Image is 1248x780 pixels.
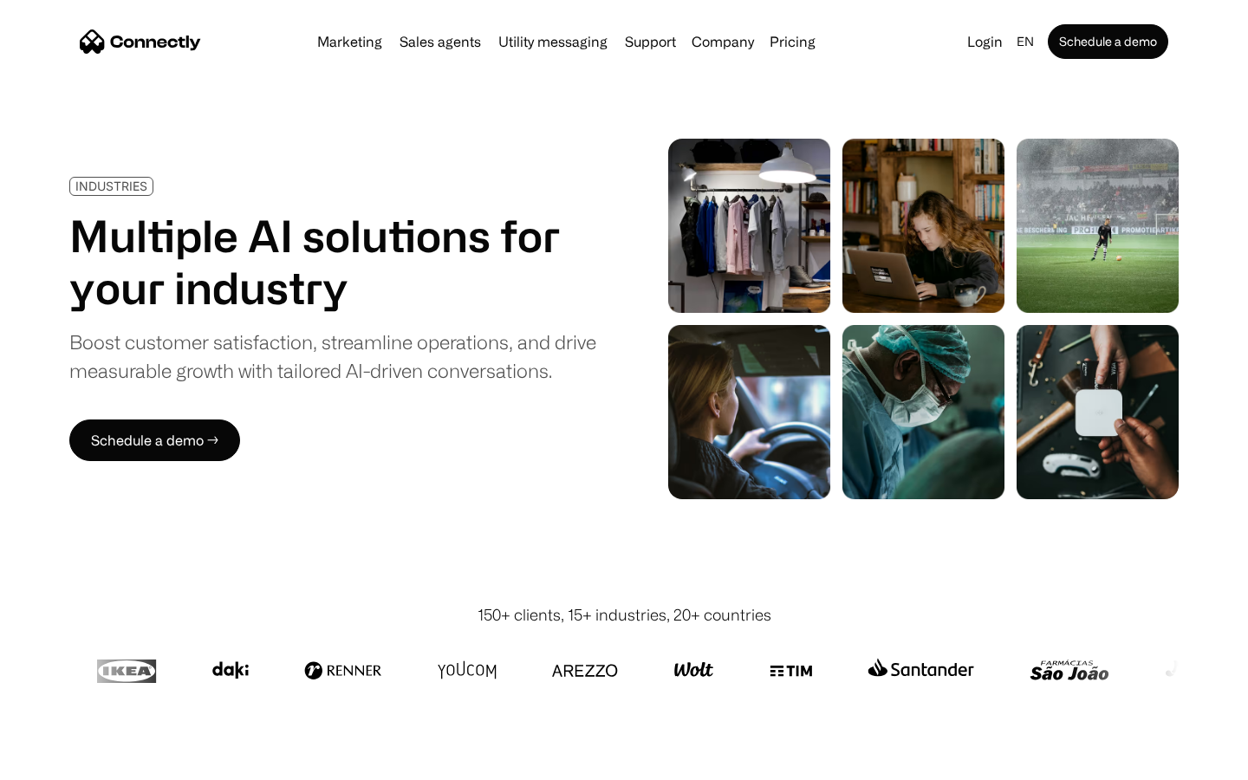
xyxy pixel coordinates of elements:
aside: Language selected: English [17,748,104,774]
a: Sales agents [393,35,488,49]
a: Schedule a demo [1048,24,1168,59]
a: Schedule a demo → [69,419,240,461]
a: Pricing [763,35,822,49]
div: 150+ clients, 15+ industries, 20+ countries [478,603,771,627]
div: INDUSTRIES [75,179,147,192]
a: Support [618,35,683,49]
ul: Language list [35,750,104,774]
h1: Multiple AI solutions for your industry [69,210,596,314]
div: Company [692,29,754,54]
a: Marketing [310,35,389,49]
div: Boost customer satisfaction, streamline operations, and drive measurable growth with tailored AI-... [69,328,596,385]
a: Login [960,29,1010,54]
a: Utility messaging [491,35,614,49]
div: en [1017,29,1034,54]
